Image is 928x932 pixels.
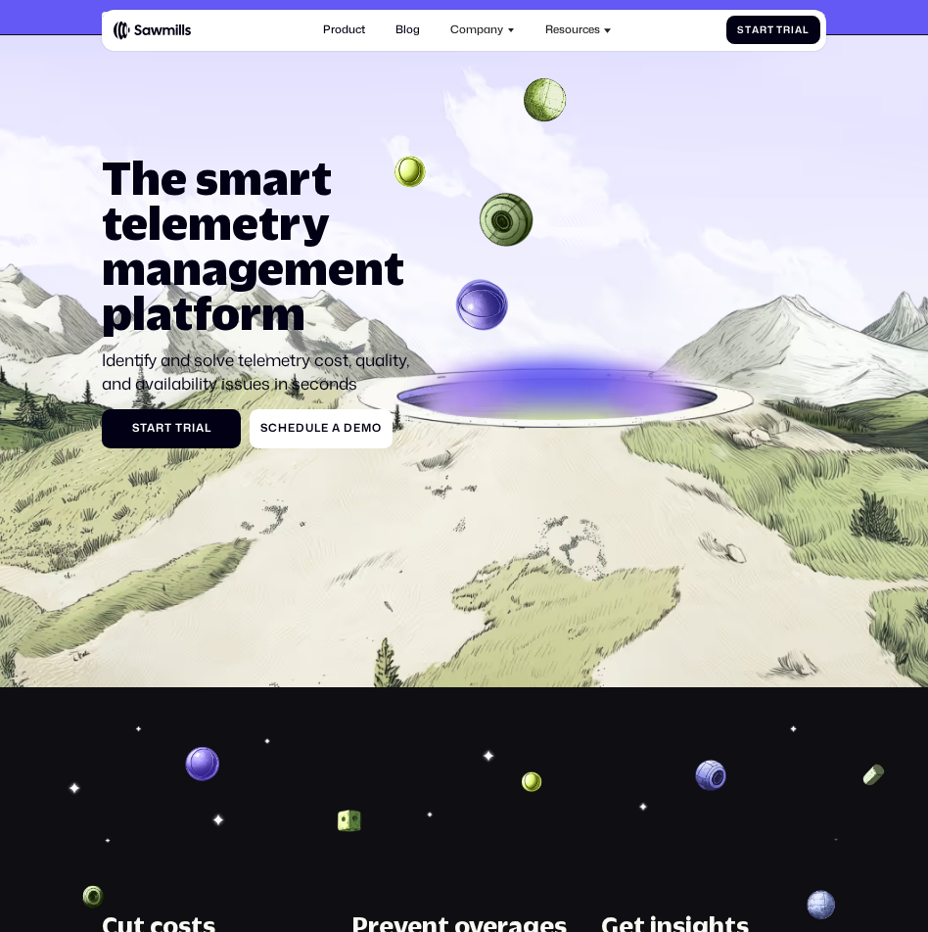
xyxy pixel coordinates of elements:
span: e [353,422,361,436]
span: h [278,422,288,436]
span: D [344,422,353,436]
span: i [791,24,795,36]
span: o [372,422,382,436]
span: t [164,422,172,436]
span: r [156,422,164,436]
span: u [305,422,314,436]
span: r [183,422,192,436]
span: t [745,24,752,36]
span: r [783,24,791,36]
div: Company [442,16,523,46]
a: ScheduleaDemo [250,409,393,447]
div: Company [450,23,503,37]
span: a [795,24,803,36]
span: i [192,422,196,436]
span: d [296,422,305,436]
span: T [776,24,783,36]
div: Resources [545,23,600,37]
span: S [260,422,268,436]
p: Identify and solve telemetry cost, quality, and availability issues in seconds [102,349,425,396]
span: t [767,24,774,36]
span: e [288,422,296,436]
span: t [140,422,148,436]
span: a [332,422,341,436]
a: StartTrial [726,16,820,44]
a: Product [314,16,373,46]
span: m [361,422,372,436]
a: StartTrial [102,409,241,447]
span: r [760,24,767,36]
span: S [132,422,140,436]
span: S [737,24,745,36]
span: T [175,422,183,436]
span: e [321,422,329,436]
span: l [803,24,810,36]
h1: The smart telemetry management platform [102,156,425,336]
span: a [147,422,156,436]
div: Resources [536,16,619,46]
span: a [196,422,205,436]
a: Blog [388,16,429,46]
span: l [314,422,321,436]
span: a [752,24,760,36]
span: c [268,422,278,436]
span: l [205,422,211,436]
